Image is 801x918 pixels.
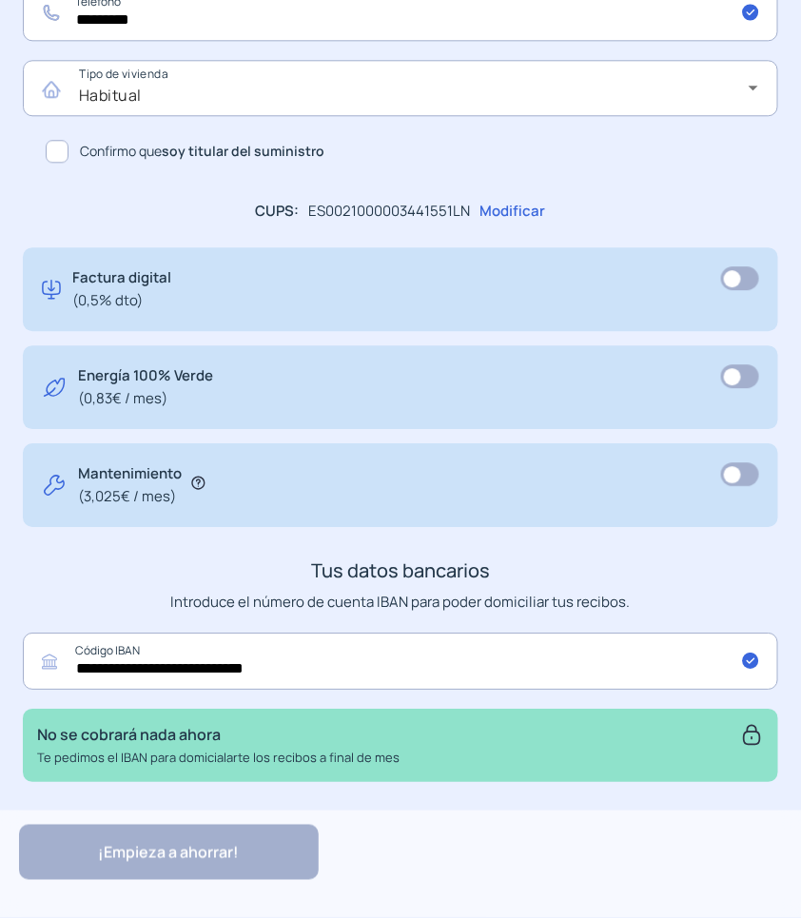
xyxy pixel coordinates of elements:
span: (3,025€ / mes) [78,485,182,508]
p: CUPS: [256,200,300,223]
span: (0,83€ / mes) [78,387,213,410]
p: Introduce el número de cuenta IBAN para poder domiciliar tus recibos. [23,591,778,614]
h3: Tus datos bancarios [23,556,778,586]
p: Energía 100% Verde [78,364,213,410]
span: Confirmo que [80,141,324,162]
span: (0,5% dto) [72,289,171,312]
p: Te pedimos el IBAN para domicialarte los recibos a final de mes [37,748,400,768]
b: soy titular del suministro [162,142,324,160]
p: Modificar [480,200,546,223]
p: Factura digital [72,266,171,312]
img: tool.svg [42,462,67,508]
img: digital-invoice.svg [42,266,61,312]
p: Mantenimiento [78,462,182,508]
p: No se cobrará nada ahora [37,723,400,748]
span: Habitual [79,85,142,106]
p: ES0021000003441551LN [309,200,471,223]
img: energy-green.svg [42,364,67,410]
img: secure.svg [740,723,764,747]
mat-label: Tipo de vivienda [79,66,168,82]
